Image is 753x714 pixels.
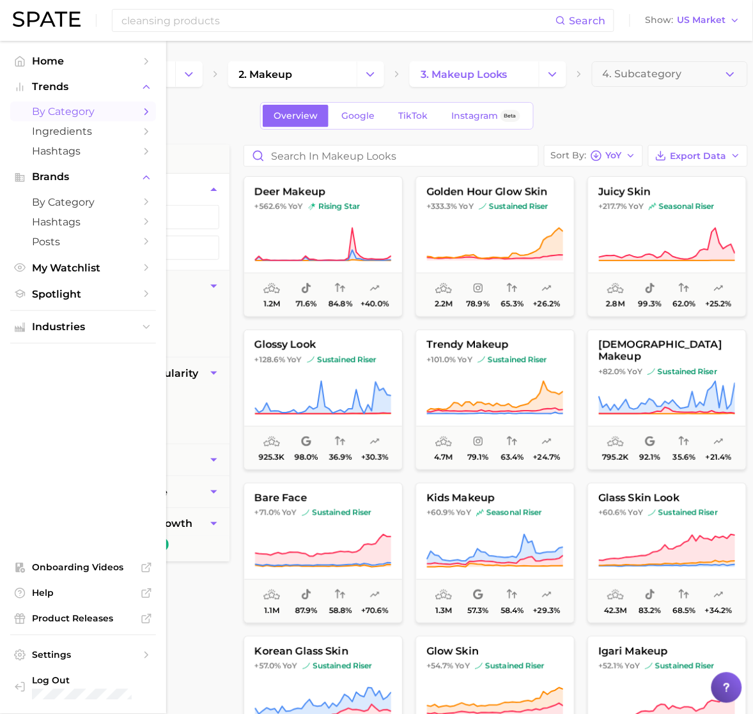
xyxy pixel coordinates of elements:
span: igari makeup [588,646,746,657]
span: +333.3% [426,201,457,211]
span: +29.3% [533,606,560,615]
span: Product Releases [32,613,134,625]
span: +24.7% [533,453,560,462]
span: YoY [456,508,471,518]
span: glass skin look [588,492,746,504]
button: [DEMOGRAPHIC_DATA] makeup+82.0% YoYsustained risersustained riser795.2k92.1%35.6%+21.4% [587,330,747,470]
span: 1.3m [435,606,452,615]
span: Trends [32,81,134,93]
span: sustained riser [645,661,715,671]
span: popularity convergence: Very High Convergence [335,281,345,296]
span: 63.4% [501,453,524,462]
span: 42.3m [604,606,627,615]
span: +26.2% [533,300,560,308]
span: sustained riser [477,354,547,365]
span: 57.3% [467,606,488,615]
span: +52.1% [598,661,623,671]
a: Product Releases [10,609,156,628]
a: Spotlight [10,284,156,304]
input: Search in makeup looks [244,146,538,166]
span: popularity predicted growth: Likely [541,281,552,296]
span: popularity share: TikTok [645,588,655,603]
span: +34.2% [705,606,732,615]
span: average monthly popularity: Medium Popularity [435,588,452,603]
button: Trends [10,77,156,96]
a: 2. makeup [228,61,357,87]
span: 2. makeup [239,68,293,80]
button: Export Data [648,145,748,167]
button: 4. Subcategory [592,61,749,87]
span: +30.3% [361,453,388,462]
span: Log Out [32,675,146,687]
button: bare face+71.0% YoYsustained risersustained riser1.1m87.9%58.8%+70.6% [244,483,403,623]
img: sustained riser [307,356,314,363]
span: popularity convergence: High Convergence [507,434,517,450]
span: average monthly popularity: Medium Popularity [263,434,280,450]
span: 98.0% [294,453,318,462]
span: popularity convergence: High Convergence [507,281,517,296]
span: average monthly popularity: Medium Popularity [435,281,452,296]
img: SPATE [13,11,81,27]
button: Sort ByYoY [544,145,643,167]
span: glossy look [244,339,402,351]
a: TikTok [387,105,439,127]
span: deer makeup [244,186,402,197]
span: Industries [32,321,134,333]
span: popularity convergence: Low Convergence [335,434,345,450]
span: +25.2% [706,300,732,308]
span: +82.0% [598,367,626,376]
a: Overview [263,105,329,127]
span: Hashtags [32,145,134,157]
span: +217.7% [598,201,627,211]
span: juicy skin [588,186,746,197]
span: average monthly popularity: High Popularity [435,434,452,450]
span: popularity convergence: Medium Convergence [335,588,345,603]
button: glass skin look+60.6% YoYsustained risersustained riser42.3m83.2%68.5%+34.2% [587,483,747,623]
span: 1.2m [263,300,280,308]
span: My Watchlist [32,262,134,274]
span: bare face [244,492,402,504]
a: Ingredients [10,121,156,141]
span: +128.6% [254,354,285,364]
span: popularity share: Google [301,434,311,450]
span: 36.9% [329,453,352,462]
span: average monthly popularity: Very High Popularity [607,588,624,603]
span: average monthly popularity: Medium Popularity [263,281,280,296]
a: Posts [10,232,156,252]
span: Beta [504,110,516,121]
img: sustained riser [302,662,310,670]
a: Help [10,584,156,603]
button: trendy makeup+101.0% YoYsustained risersustained riser4.7m79.1%63.4%+24.7% [415,330,575,470]
span: trendy makeup [416,339,574,351]
span: YoY [455,661,470,671]
span: 84.8% [329,300,352,308]
span: YoY [458,354,472,365]
span: sustained riser [302,508,371,518]
a: Onboarding Videos [10,558,156,577]
a: InstagramBeta [440,105,531,127]
button: ShowUS Market [642,12,743,29]
span: 2.2m [435,300,453,308]
span: Show [646,17,674,24]
span: 83.2% [639,606,661,615]
span: average monthly popularity: Medium Popularity [263,588,280,603]
span: 3. makeup looks [421,68,508,80]
a: Log out. Currently logged in with e-mail jenny.zeng@spate.nyc. [10,671,156,704]
img: seasonal riser [476,509,484,517]
a: Hashtags [10,212,156,232]
span: YoY [459,201,474,211]
span: popularity share: Google [645,434,655,450]
span: Posts [32,236,134,248]
span: 62.0% [672,300,695,308]
span: 87.9% [295,606,317,615]
span: Google [341,110,375,121]
a: Hashtags [10,141,156,161]
span: 58.4% [501,606,524,615]
a: My Watchlist [10,258,156,278]
span: +562.6% [254,201,286,211]
span: popularity share: TikTok [301,588,311,603]
img: seasonal riser [649,202,656,210]
span: Help [32,588,134,599]
span: Settings [32,649,134,661]
button: Brands [10,167,156,186]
